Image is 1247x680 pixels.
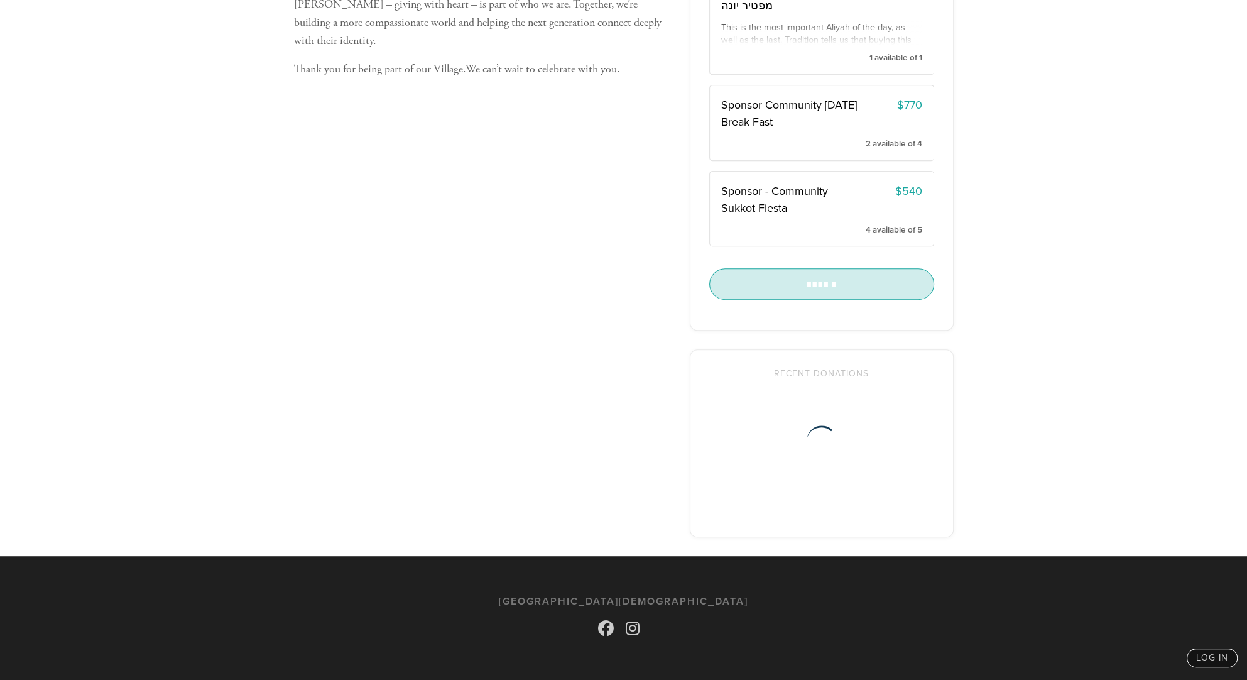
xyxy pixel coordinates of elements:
[866,225,871,235] span: 4
[1187,649,1238,667] a: log in
[917,225,922,235] span: 5
[917,139,922,149] span: 4
[904,98,922,112] span: 770
[721,98,857,129] span: Sponsor Community [DATE] Break Fast
[721,184,828,215] span: Sponsor - Community Sukkot Fiesta
[873,139,915,149] span: available of
[499,596,748,608] h3: [GEOGRAPHIC_DATA][DEMOGRAPHIC_DATA]
[873,225,915,235] span: available of
[869,53,873,63] span: 1
[895,184,902,198] span: $
[919,53,922,63] span: 1
[897,98,904,112] span: $
[902,184,922,198] span: 540
[866,139,871,149] span: 2
[721,21,922,45] div: This is the most important Aliyah of the day, as well as the last. Tradition tells us that buying...
[874,53,917,63] span: available of
[294,60,671,79] p: Thank you for being part of our Village.We can’t wait to celebrate with you.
